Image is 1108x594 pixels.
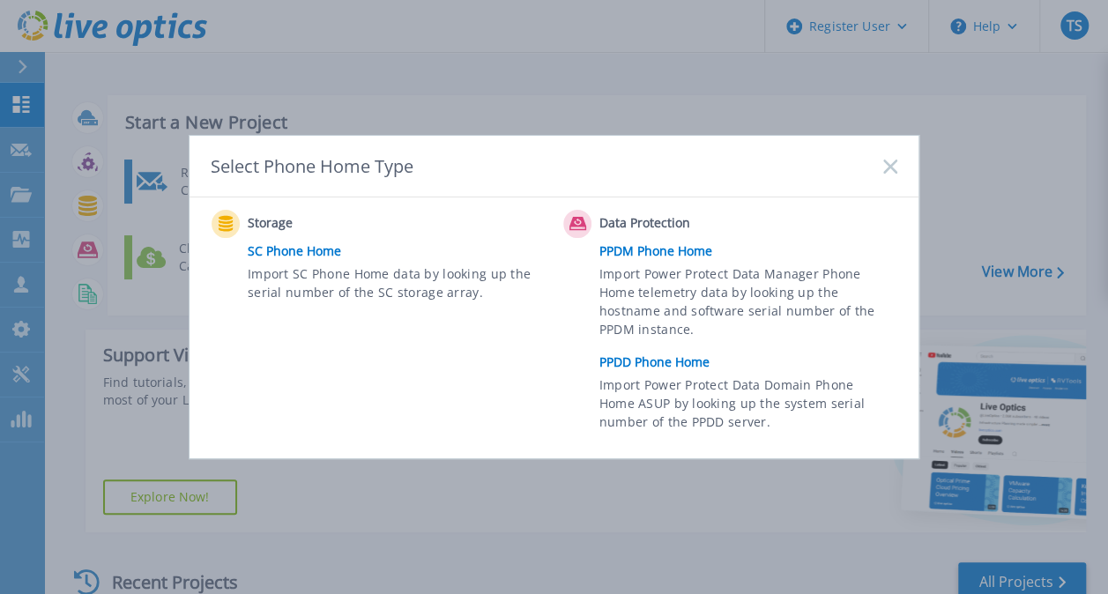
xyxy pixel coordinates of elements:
span: Import Power Protect Data Manager Phone Home telemetry data by looking up the hostname and softwa... [599,264,893,345]
div: Select Phone Home Type [211,154,415,178]
span: Data Protection [599,213,775,234]
a: PPDM Phone Home [599,238,906,264]
a: SC Phone Home [248,238,554,264]
span: Import SC Phone Home data by looking up the serial number of the SC storage array. [248,264,541,305]
span: Storage [248,213,423,234]
a: PPDD Phone Home [599,349,906,375]
span: Import Power Protect Data Domain Phone Home ASUP by looking up the system serial number of the PP... [599,375,893,436]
